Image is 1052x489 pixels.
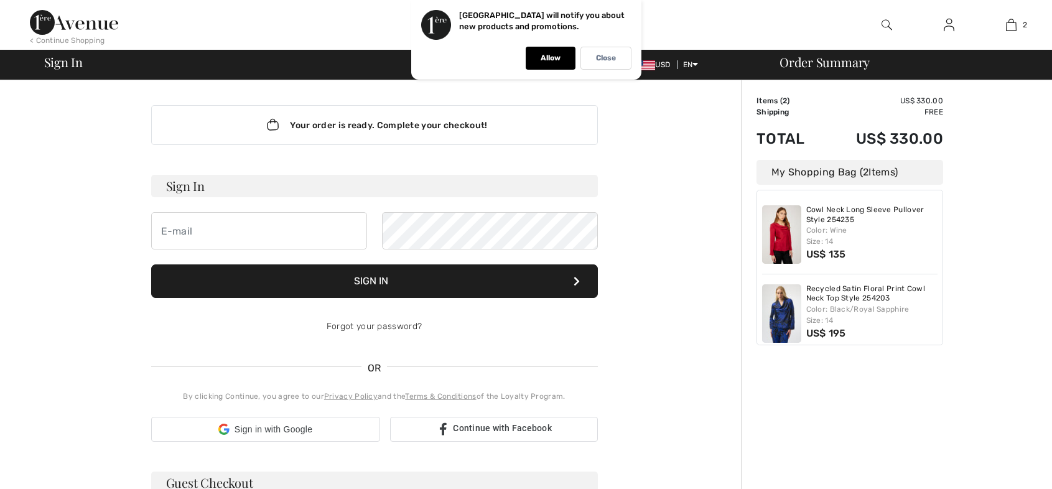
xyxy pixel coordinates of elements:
[823,95,943,106] td: US$ 330.00
[944,17,954,32] img: My Info
[756,118,823,160] td: Total
[596,54,616,63] p: Close
[882,17,892,32] img: search the website
[324,392,378,401] a: Privacy Policy
[327,321,422,332] a: Forgot your password?
[756,95,823,106] td: Items ( )
[405,392,476,401] a: Terms & Conditions
[823,118,943,160] td: US$ 330.00
[151,264,598,298] button: Sign In
[863,166,868,178] span: 2
[683,60,699,69] span: EN
[1006,17,1017,32] img: My Bag
[30,10,118,35] img: 1ère Avenue
[806,284,938,304] a: Recycled Satin Floral Print Cowl Neck Top Style 254203
[151,417,380,442] div: Sign in with Google
[635,60,655,70] img: US Dollar
[762,205,801,264] img: Cowl Neck Long Sleeve Pullover Style 254235
[806,248,846,260] span: US$ 135
[453,423,552,433] span: Continue with Facebook
[541,54,561,63] p: Allow
[1023,19,1027,30] span: 2
[151,212,367,249] input: E-mail
[823,106,943,118] td: Free
[783,96,787,105] span: 2
[806,327,846,339] span: US$ 195
[980,17,1041,32] a: 2
[756,106,823,118] td: Shipping
[806,304,938,326] div: Color: Black/Royal Sapphire Size: 14
[151,105,598,145] div: Your order is ready. Complete your checkout!
[361,361,388,376] span: OR
[756,160,943,185] div: My Shopping Bag ( Items)
[806,205,938,225] a: Cowl Neck Long Sleeve Pullover Style 254235
[934,17,964,33] a: Sign In
[459,11,625,31] p: [GEOGRAPHIC_DATA] will notify you about new products and promotions.
[390,417,598,442] a: Continue with Facebook
[765,56,1045,68] div: Order Summary
[235,423,312,436] span: Sign in with Google
[762,284,801,343] img: Recycled Satin Floral Print Cowl Neck Top Style 254203
[151,175,598,197] h3: Sign In
[635,60,675,69] span: USD
[30,35,105,46] div: < Continue Shopping
[806,225,938,247] div: Color: Wine Size: 14
[151,391,598,402] div: By clicking Continue, you agree to our and the of the Loyalty Program.
[44,56,83,68] span: Sign In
